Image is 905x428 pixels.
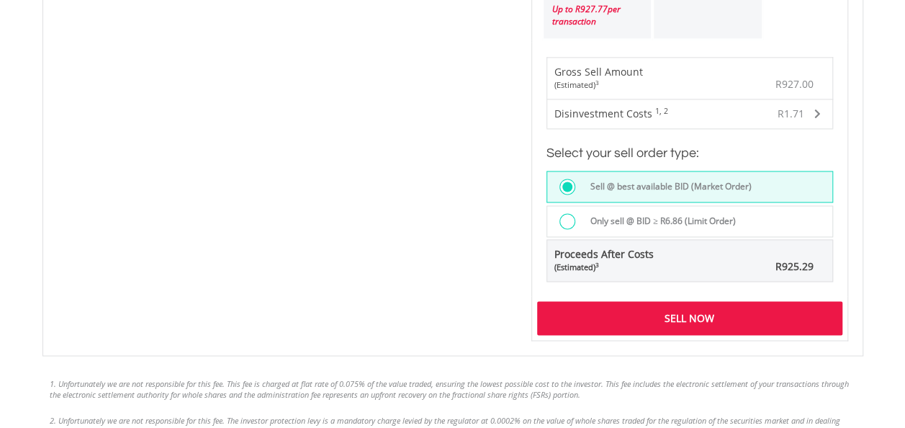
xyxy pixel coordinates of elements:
sup: 3 [595,261,599,269]
div: Sell Now [537,301,842,334]
span: Proceeds After Costs [554,247,654,273]
sup: 3 [595,79,599,86]
span: R927.00 [775,77,814,91]
label: Sell @ best available BID (Market Order) [582,179,752,195]
div: (Estimated) [554,262,654,273]
label: Only sell @ BID ≥ R6.86 (Limit Order) [582,213,736,229]
h3: Select your sell order type: [546,143,833,164]
div: (Estimated) [554,79,643,91]
span: R925.29 [775,259,814,273]
span: R1.71 [778,107,804,120]
span: 927.77 [580,3,608,15]
div: Gross Sell Amount [554,65,643,91]
sup: 1, 2 [655,106,668,116]
span: Disinvestment Costs [554,107,652,120]
li: 1. Unfortunately we are not responsible for this fee. This fee is charged at flat rate of 0.075% ... [50,378,856,400]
